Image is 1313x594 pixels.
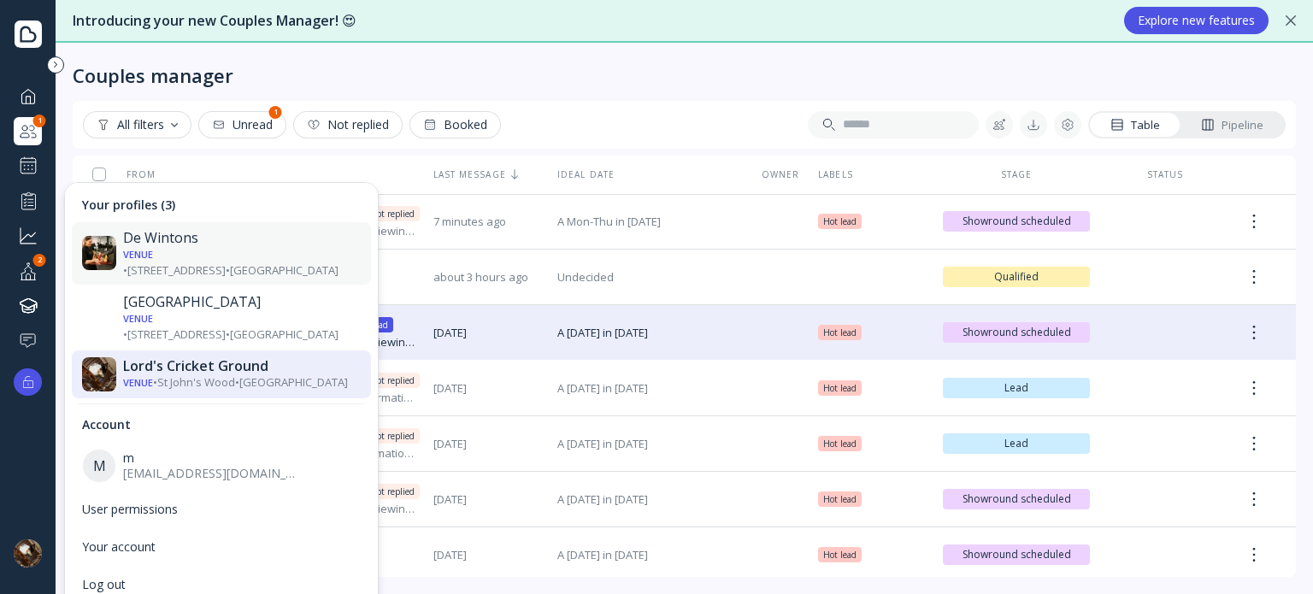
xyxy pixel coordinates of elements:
[1104,168,1227,180] div: Status
[950,381,1084,395] span: Lead
[123,229,361,246] div: De Wintons
[14,256,42,285] div: Your profile
[123,357,361,374] div: Lord's Cricket Ground
[83,111,191,138] button: All filters
[823,548,857,562] span: Hot lead
[557,269,742,285] span: Undecided
[950,492,1084,506] span: Showround scheduled
[123,246,361,278] div: • [STREET_ADDRESS] • [GEOGRAPHIC_DATA]
[123,293,361,310] div: [GEOGRAPHIC_DATA]
[1124,7,1269,34] button: Explore new features
[72,529,371,565] a: Your account
[950,270,1084,284] span: Qualified
[1138,14,1255,27] div: Explore new features
[433,436,544,452] span: [DATE]
[73,11,1107,31] div: Introducing your new Couples Manager! 😍
[409,111,501,138] button: Booked
[72,190,371,221] div: Your profiles (3)
[823,492,857,506] span: Hot lead
[943,168,1091,180] div: Stage
[823,437,857,450] span: Hot lead
[212,118,273,132] div: Unread
[14,186,42,215] a: Performance
[14,539,42,568] img: dpr=2,fit=cover,g=face,w=48,h=48
[433,547,544,563] span: [DATE]
[123,248,153,261] div: Venue
[433,325,544,341] span: [DATE]
[14,326,42,355] a: Help & support
[433,168,544,180] div: Last message
[370,373,415,387] div: Not replied
[14,82,42,110] a: Dashboard
[33,115,46,127] div: 1
[433,214,544,230] span: 7 minutes ago
[82,357,116,391] img: dpr=2,fit=cover,g=face,w=30,h=30
[123,376,153,389] div: Venue
[14,117,42,145] div: Couples manager
[307,118,389,132] div: Not replied
[123,450,138,466] span: m
[82,236,116,270] img: dpr=2,fit=cover,g=face,w=30,h=30
[557,547,742,563] span: A [DATE] in [DATE]
[823,381,857,395] span: Hot lead
[433,380,544,397] span: [DATE]
[14,152,42,179] a: Showround scheduler
[14,117,42,145] a: Couples manager1
[123,310,361,342] div: • [STREET_ADDRESS] • [GEOGRAPHIC_DATA]
[557,214,742,230] span: A Mon-Thu in [DATE]
[123,466,299,481] div: [EMAIL_ADDRESS][DOMAIN_NAME]
[557,436,742,452] span: A [DATE] in [DATE]
[370,429,415,443] div: Not replied
[950,548,1084,562] span: Showround scheduled
[82,449,116,483] div: M
[85,168,156,180] div: From
[423,118,487,132] div: Booked
[557,325,742,341] span: A [DATE] in [DATE]
[1201,117,1263,133] div: Pipeline
[818,168,928,180] div: Labels
[433,491,544,508] span: [DATE]
[950,215,1084,228] span: Showround scheduled
[82,577,361,592] div: Log out
[433,269,544,285] span: about 3 hours ago
[823,326,857,339] span: Hot lead
[950,437,1084,450] span: Lead
[73,63,233,87] div: Couples manager
[370,485,415,498] div: Not replied
[950,326,1084,339] span: Showround scheduled
[72,409,371,440] div: Account
[82,539,361,555] div: Your account
[72,491,371,527] a: User permissions
[557,491,742,508] span: A [DATE] in [DATE]
[123,312,153,325] div: Venue
[757,168,805,180] div: Owner
[14,291,42,320] a: Knowledge hub
[269,106,282,119] div: 1
[293,111,403,138] button: Not replied
[33,254,46,267] div: 2
[1110,117,1160,133] div: Table
[823,215,857,228] span: Hot lead
[370,207,415,221] div: Not replied
[198,111,286,138] button: Unread
[97,118,178,132] div: All filters
[82,502,361,517] div: User permissions
[82,300,116,334] img: dpr=2,fit=cover,g=face,w=30,h=30
[14,368,42,396] button: Upgrade options
[557,168,742,180] div: Ideal date
[557,380,742,397] span: A [DATE] in [DATE]
[14,256,42,285] a: Your profile2
[14,221,42,250] a: Grow your business
[123,374,361,391] div: • St John's Wood • [GEOGRAPHIC_DATA]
